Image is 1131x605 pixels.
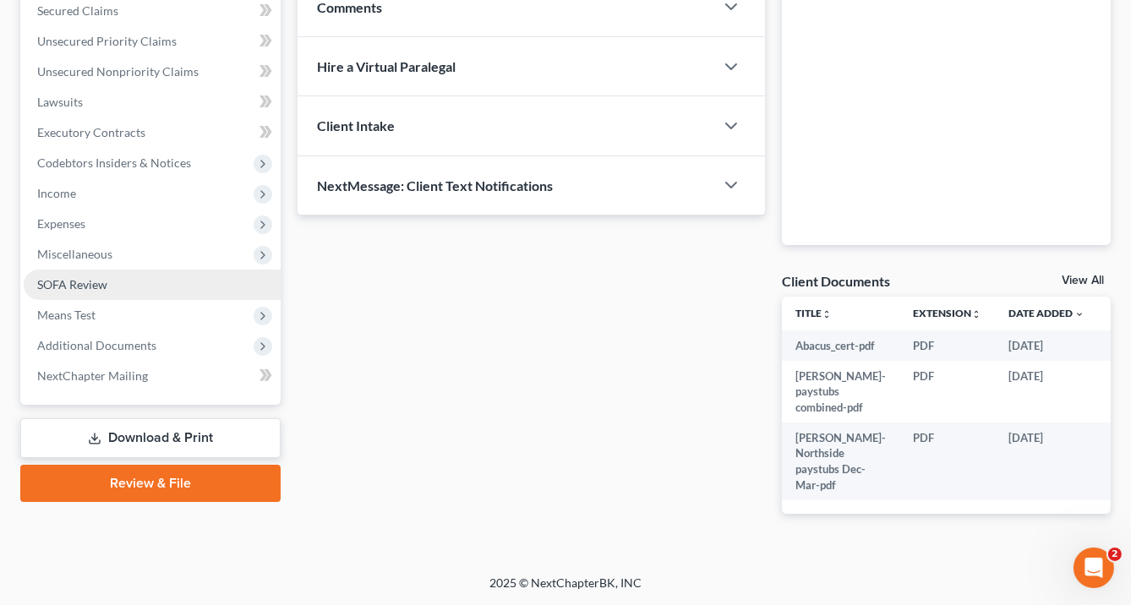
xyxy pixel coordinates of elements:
[782,272,890,290] div: Client Documents
[318,177,554,193] span: NextMessage: Client Text Notifications
[913,307,981,319] a: Extensionunfold_more
[37,277,107,292] span: SOFA Review
[24,57,281,87] a: Unsecured Nonpriority Claims
[1074,548,1114,588] iframe: Intercom live chat
[37,247,112,261] span: Miscellaneous
[37,368,148,383] span: NextChapter Mailing
[1062,275,1104,286] a: View All
[995,330,1098,361] td: [DATE]
[1074,309,1085,319] i: expand_more
[899,330,995,361] td: PDF
[37,338,156,352] span: Additional Documents
[971,309,981,319] i: unfold_more
[37,155,191,170] span: Codebtors Insiders & Notices
[37,216,85,231] span: Expenses
[24,26,281,57] a: Unsecured Priority Claims
[37,64,199,79] span: Unsecured Nonpriority Claims
[37,308,96,322] span: Means Test
[37,3,118,18] span: Secured Claims
[995,422,1098,500] td: [DATE]
[37,34,177,48] span: Unsecured Priority Claims
[20,465,281,502] a: Review & File
[24,270,281,300] a: SOFA Review
[24,117,281,148] a: Executory Contracts
[37,95,83,109] span: Lawsuits
[822,309,832,319] i: unfold_more
[995,361,1098,422] td: [DATE]
[782,422,899,500] td: [PERSON_NAME]- Northside paystubs Dec-Mar-pdf
[795,307,832,319] a: Titleunfold_more
[318,58,456,74] span: Hire a Virtual Paralegal
[1008,307,1085,319] a: Date Added expand_more
[84,575,1047,605] div: 2025 © NextChapterBK, INC
[899,422,995,500] td: PDF
[20,418,281,458] a: Download & Print
[24,87,281,117] a: Lawsuits
[1108,548,1122,561] span: 2
[37,125,145,139] span: Executory Contracts
[24,361,281,391] a: NextChapter Mailing
[782,361,899,422] td: [PERSON_NAME]- paystubs combined-pdf
[899,361,995,422] td: PDF
[318,117,396,134] span: Client Intake
[782,330,899,361] td: Abacus_cert-pdf
[37,186,76,200] span: Income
